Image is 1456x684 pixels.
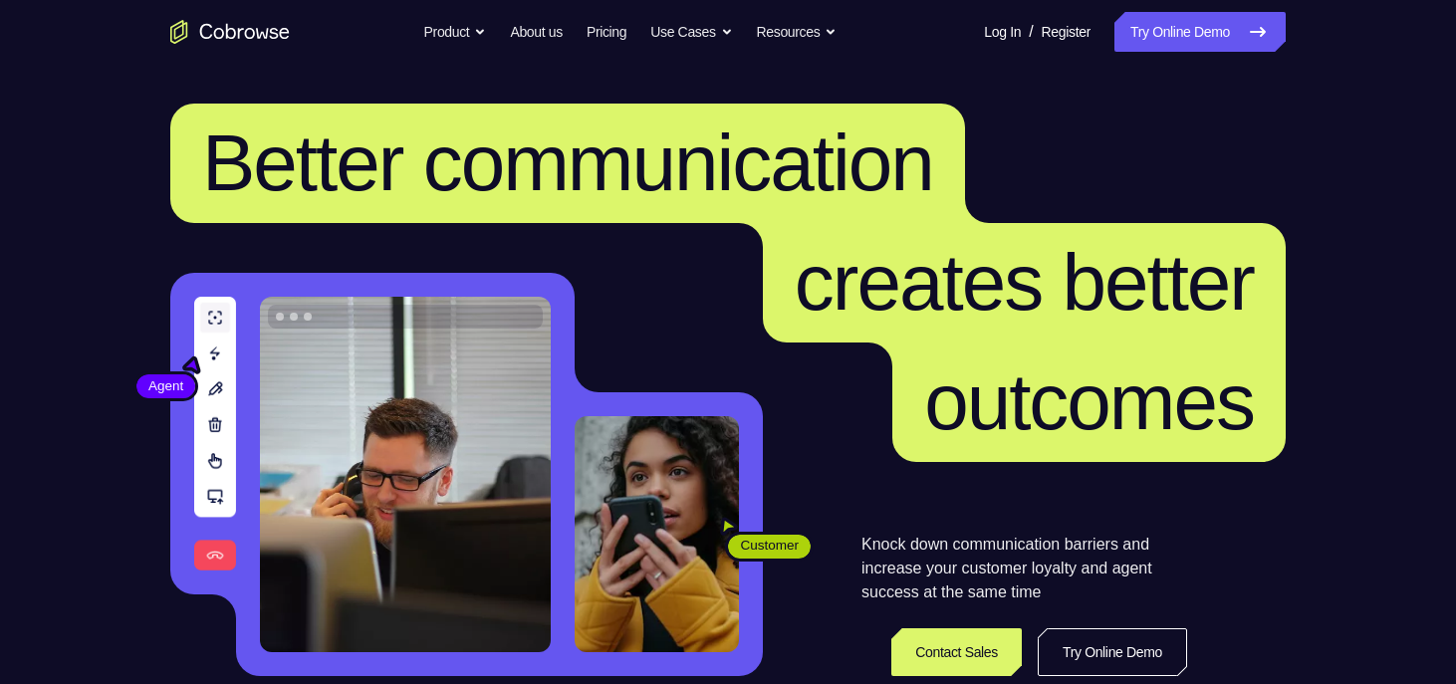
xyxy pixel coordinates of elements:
[757,12,838,52] button: Resources
[984,12,1021,52] a: Log In
[924,357,1254,446] span: outcomes
[260,297,551,652] img: A customer support agent talking on the phone
[587,12,626,52] a: Pricing
[795,238,1254,327] span: creates better
[202,118,933,207] span: Better communication
[424,12,487,52] button: Product
[1114,12,1286,52] a: Try Online Demo
[1038,628,1187,676] a: Try Online Demo
[861,533,1187,604] p: Knock down communication barriers and increase your customer loyalty and agent success at the sam...
[1029,20,1033,44] span: /
[1042,12,1091,52] a: Register
[575,416,739,652] img: A customer holding their phone
[170,20,290,44] a: Go to the home page
[510,12,562,52] a: About us
[650,12,732,52] button: Use Cases
[891,628,1022,676] a: Contact Sales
